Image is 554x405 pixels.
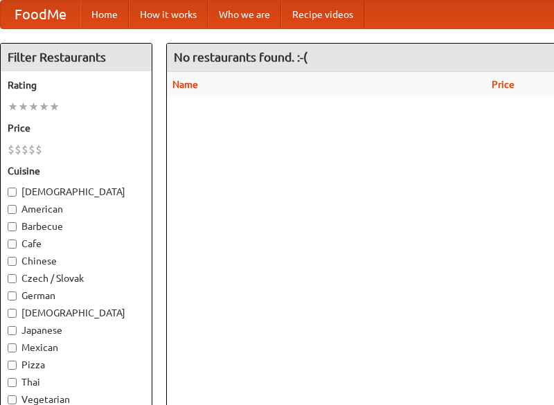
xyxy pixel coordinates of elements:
input: Pizza [8,361,17,370]
label: Chinese [8,254,145,268]
label: Czech / Slovak [8,271,145,285]
a: Home [80,1,129,28]
label: Barbecue [8,219,145,233]
input: Mexican [8,343,17,352]
label: [DEMOGRAPHIC_DATA] [8,306,145,320]
li: $ [35,142,42,157]
input: Japanese [8,326,17,335]
a: Who we are [208,1,281,28]
li: $ [8,142,15,157]
label: Pizza [8,358,145,372]
a: Price [492,79,515,90]
a: FoodMe [1,1,80,28]
li: $ [28,142,35,157]
label: American [8,202,145,216]
input: Cafe [8,240,17,249]
input: Czech / Slovak [8,274,17,283]
h5: Rating [8,78,145,92]
ng-pluralize: No restaurants found. :-( [174,51,307,64]
label: Thai [8,375,145,389]
label: Japanese [8,323,145,337]
li: $ [15,142,21,157]
li: $ [21,142,28,157]
a: How it works [129,1,208,28]
li: ★ [18,99,28,114]
input: Chinese [8,257,17,266]
input: [DEMOGRAPHIC_DATA] [8,309,17,318]
h4: Filter Restaurants [1,44,152,71]
a: Name [172,79,198,90]
h5: Cuisine [8,164,145,178]
input: Vegetarian [8,395,17,404]
input: Barbecue [8,222,17,231]
a: Recipe videos [281,1,364,28]
label: [DEMOGRAPHIC_DATA] [8,185,145,199]
li: ★ [39,99,49,114]
label: Mexican [8,341,145,354]
label: German [8,289,145,303]
li: ★ [28,99,39,114]
li: ★ [8,99,18,114]
label: Cafe [8,237,145,251]
h5: Price [8,121,145,135]
input: Thai [8,378,17,387]
input: American [8,205,17,214]
li: ★ [49,99,60,114]
input: German [8,291,17,300]
input: [DEMOGRAPHIC_DATA] [8,188,17,197]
